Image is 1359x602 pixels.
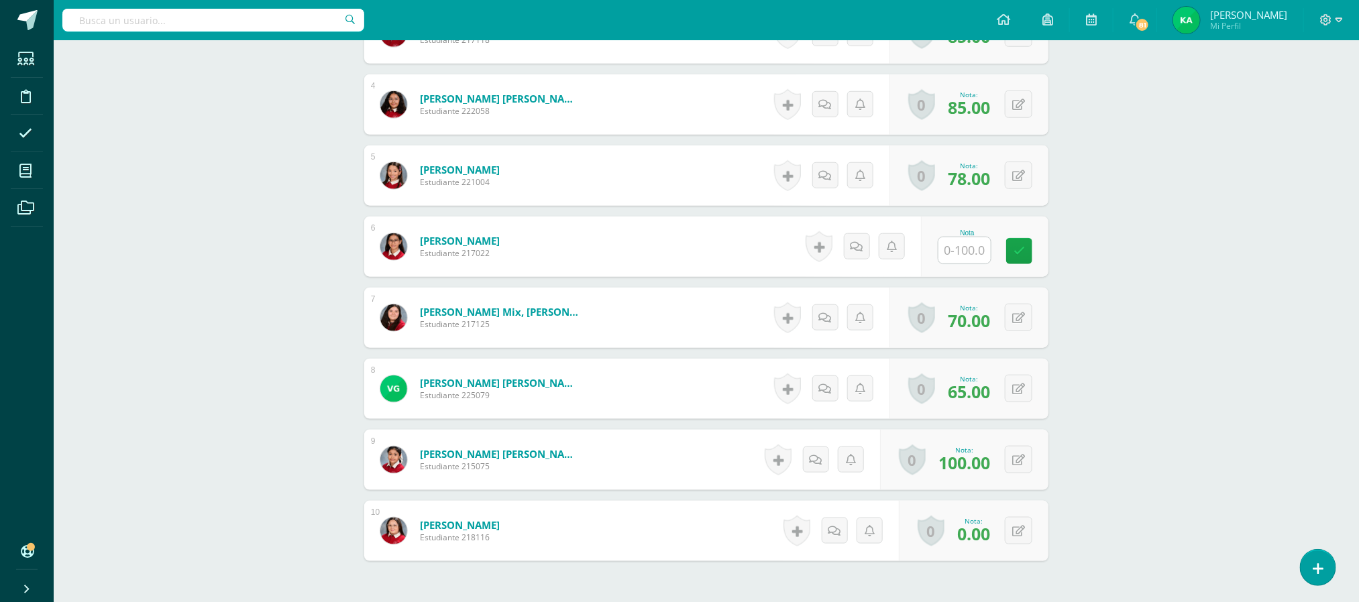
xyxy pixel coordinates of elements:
a: [PERSON_NAME] [PERSON_NAME] [420,92,581,105]
div: Nota: [948,303,990,312]
a: [PERSON_NAME] [PERSON_NAME] [420,376,581,389]
div: Nota: [957,516,990,526]
a: [PERSON_NAME] [PERSON_NAME] [420,447,581,461]
img: 91d24e38ba9d44f85ab64d98476e79d7.png [380,91,407,118]
span: 78.00 [948,167,990,190]
span: 0.00 [957,522,990,545]
div: Nota: [938,445,990,455]
a: [PERSON_NAME] [420,234,500,247]
a: 0 [908,89,935,120]
img: c386ce8bf4c297dde1f350c33e26d41b.png [380,304,407,331]
span: 65.00 [948,380,990,403]
a: 0 [908,160,935,191]
a: 0 [908,373,935,404]
span: 85.00 [948,96,990,119]
img: 21f714d7dcec78e6529dd6783fa87f07.png [380,446,407,473]
a: [PERSON_NAME] [420,518,500,532]
span: 100.00 [938,451,990,474]
a: 0 [918,516,944,546]
span: Estudiante 217125 [420,318,581,330]
span: Estudiante 221004 [420,176,500,188]
img: 6f8a7575d79b01236a96043f911316be.png [380,233,407,260]
img: 8023b044e5fe8d4619e40790d31912b4.png [1173,7,1200,34]
div: Nota [938,229,997,237]
input: 0-100.0 [938,237,991,263]
div: Nota: [948,161,990,170]
img: 8fdd18360f45d141260519fbaea066b2.png [380,518,407,544]
span: Estudiante 218116 [420,532,500,543]
span: 70.00 [948,309,990,332]
span: Estudiante 222058 [420,105,581,117]
a: [PERSON_NAME] [420,163,500,176]
span: Estudiante 215075 [420,461,581,472]
a: [PERSON_NAME] Mix, [PERSON_NAME] [420,305,581,318]
span: Estudiante 225079 [420,389,581,401]
a: 0 [908,302,935,333]
img: b09641f66381fd669d9fb85a17e59af5.png [380,375,407,402]
div: Nota: [948,374,990,383]
input: Busca un usuario... [62,9,364,32]
span: Estudiante 217022 [420,247,500,259]
img: 4850dad189723f9e0af153d7102a5026.png [380,162,407,189]
a: 0 [899,444,926,475]
span: Mi Perfil [1210,20,1287,32]
span: [PERSON_NAME] [1210,8,1287,21]
div: Nota: [948,90,990,99]
span: 81 [1135,17,1150,32]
